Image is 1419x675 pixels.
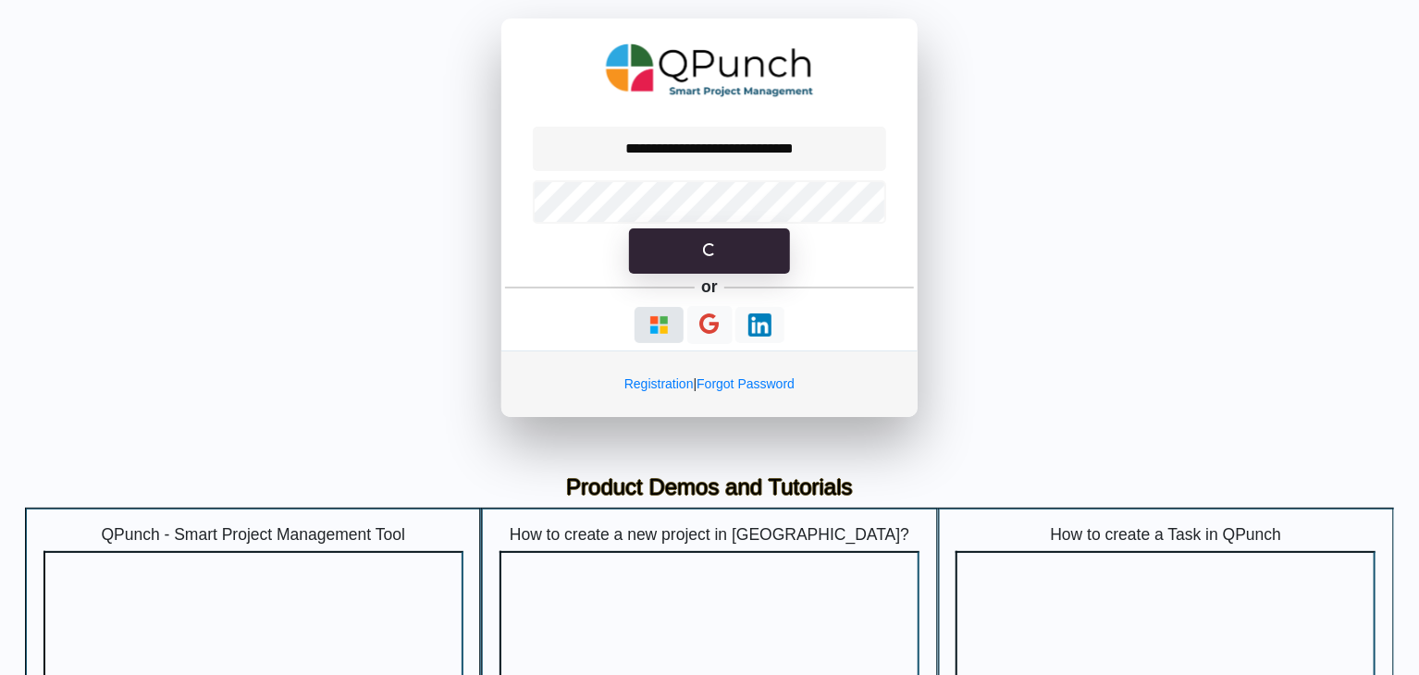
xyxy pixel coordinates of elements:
button: Continue With Google [687,306,733,344]
h5: How to create a new project in [GEOGRAPHIC_DATA]? [500,525,919,545]
h5: How to create a Task in QPunch [956,525,1376,545]
h3: Product Demos and Tutorials [39,474,1380,501]
h5: or [698,274,722,300]
button: Continue With LinkedIn [735,307,784,343]
a: Forgot Password [697,376,795,391]
h5: QPunch - Smart Project Management Tool [43,525,463,545]
img: Loading... [748,313,771,337]
button: Continue With Microsoft Azure [635,307,684,343]
div: | [501,350,918,417]
a: Registration [624,376,694,391]
img: Loading... [648,313,671,337]
img: QPunch [606,37,814,104]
